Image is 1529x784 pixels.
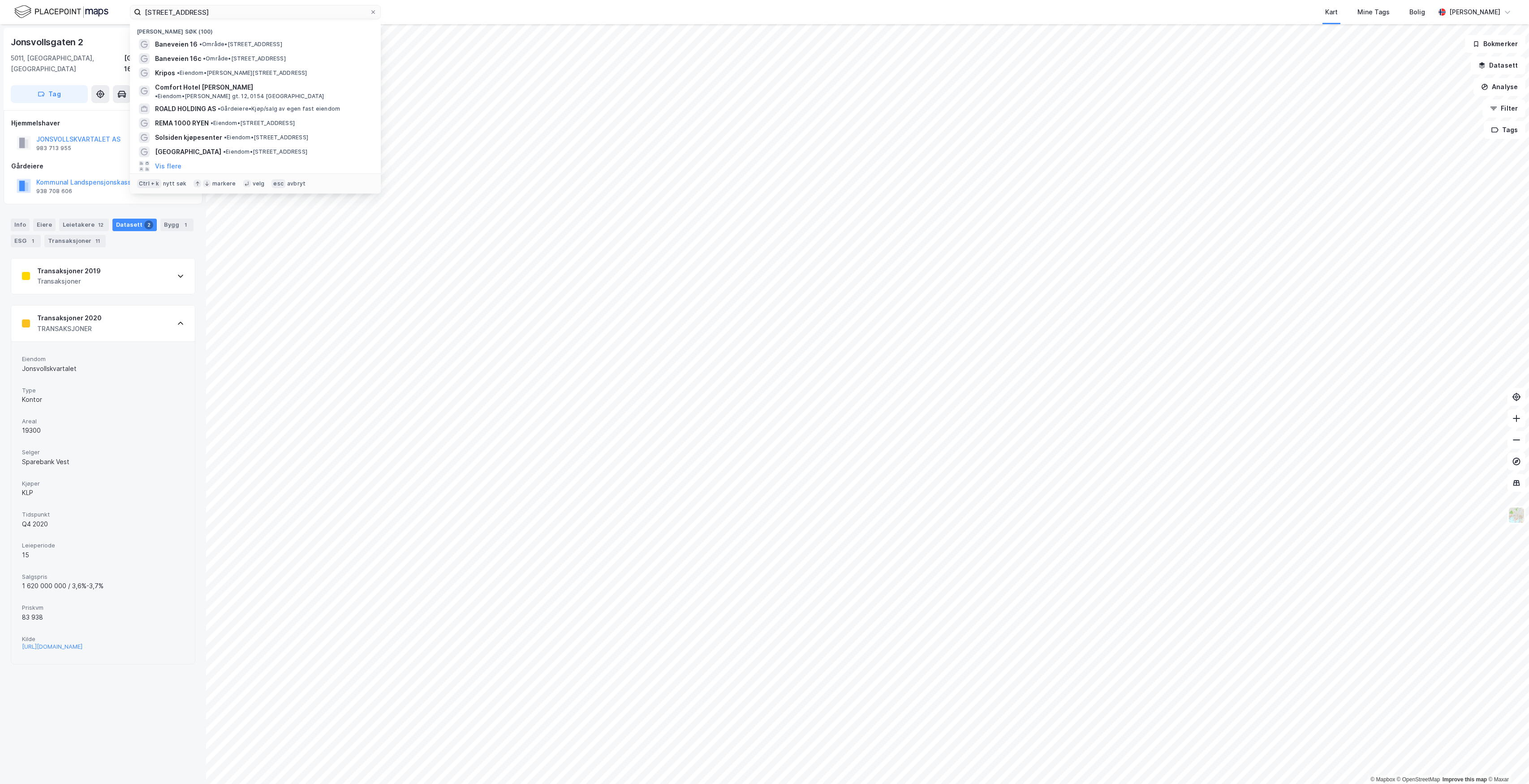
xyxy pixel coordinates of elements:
[44,235,106,247] div: Transaksjoner
[22,542,184,549] span: Leieperiode
[155,53,201,64] span: Baneveien 16c
[223,148,226,155] span: •
[22,487,184,498] div: KLP
[155,132,222,143] span: Solsiden kjøpesenter
[37,313,102,323] div: Transaksjoner 2020
[224,134,308,141] span: Eiendom • [STREET_ADDRESS]
[141,5,370,19] input: Søk på adresse, matrikkel, gårdeiere, leietakere eller personer
[199,41,202,47] span: •
[155,161,181,172] button: Vis flere
[1357,7,1390,17] div: Mine Tags
[22,604,184,612] span: Priskvm
[212,180,236,187] div: markere
[11,85,88,103] button: Tag
[177,69,180,76] span: •
[22,519,184,530] div: Q4 2020
[211,120,213,126] span: •
[11,161,195,172] div: Gårdeiere
[22,425,184,436] div: 19300
[11,219,30,231] div: Info
[22,480,184,487] span: Kjøper
[155,118,209,129] span: REMA 1000 RYEN
[22,550,184,560] div: 15
[218,105,340,112] span: Gårdeiere • Kjøp/salg av egen fast eiendom
[1397,776,1440,783] a: OpenStreetMap
[37,323,102,334] div: TRANSAKSJONER
[155,93,324,100] span: Eiendom • [PERSON_NAME] gt. 12, 0154 [GEOGRAPHIC_DATA]
[155,146,221,157] span: [GEOGRAPHIC_DATA]
[203,55,206,62] span: •
[155,39,198,50] span: Baneveien 16
[181,220,190,229] div: 1
[22,448,184,456] span: Selger
[223,148,307,155] span: Eiendom • [STREET_ADDRESS]
[22,363,184,374] div: Jonsvollskvartalet
[22,394,184,405] div: Kontor
[211,120,295,127] span: Eiendom • [STREET_ADDRESS]
[271,179,285,188] div: esc
[155,82,253,93] span: Comfort Hotel [PERSON_NAME]
[144,220,153,229] div: 2
[177,69,307,77] span: Eiendom • [PERSON_NAME][STREET_ADDRESS]
[37,276,101,287] div: Transaksjoner
[36,188,72,195] div: 938 708 606
[1409,7,1425,17] div: Bolig
[137,179,161,188] div: Ctrl + k
[1482,99,1525,117] button: Filter
[11,235,41,247] div: ESG
[22,581,184,591] div: 1 620 000 000 / 3,6%-3,7%
[1471,56,1525,74] button: Datasett
[22,643,82,650] button: [URL][DOMAIN_NAME]
[160,219,194,231] div: Bygg
[155,103,216,114] span: ROALD HOLDING AS
[155,93,158,99] span: •
[253,180,265,187] div: velg
[199,41,282,48] span: Område • [STREET_ADDRESS]
[224,134,227,141] span: •
[22,612,184,623] div: 83 938
[1443,776,1487,783] a: Improve this map
[93,237,102,246] div: 11
[22,418,184,425] span: Areal
[1370,776,1395,783] a: Mapbox
[1473,78,1525,96] button: Analyse
[11,35,85,49] div: Jonsvollsgaten 2
[163,180,187,187] div: nytt søk
[1484,121,1525,139] button: Tags
[155,68,175,78] span: Kripos
[37,266,101,276] div: Transaksjoner 2019
[22,511,184,518] span: Tidspunkt
[22,387,184,394] span: Type
[203,55,286,62] span: Område • [STREET_ADDRESS]
[1449,7,1500,17] div: [PERSON_NAME]
[96,220,105,229] div: 12
[22,573,184,581] span: Salgspris
[1508,507,1525,524] img: Z
[287,180,306,187] div: avbryt
[1325,7,1338,17] div: Kart
[22,355,184,363] span: Eiendom
[112,219,157,231] div: Datasett
[59,219,109,231] div: Leietakere
[22,457,184,467] div: Sparebank Vest
[11,53,124,74] div: 5011, [GEOGRAPHIC_DATA], [GEOGRAPHIC_DATA]
[218,105,220,112] span: •
[33,219,56,231] div: Eiere
[1484,741,1529,784] iframe: Chat Widget
[22,635,184,643] span: Kilde
[11,118,195,129] div: Hjemmelshaver
[14,4,108,20] img: logo.f888ab2527a4732fd821a326f86c7f29.svg
[36,145,71,152] div: 983 713 955
[124,53,195,74] div: [GEOGRAPHIC_DATA], 165/158
[1465,35,1525,53] button: Bokmerker
[28,237,37,246] div: 1
[130,21,381,37] div: [PERSON_NAME] søk (100)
